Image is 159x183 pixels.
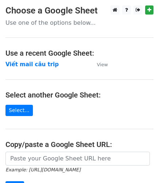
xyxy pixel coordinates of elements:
[5,91,154,99] h4: Select another Google Sheet:
[5,140,154,149] h4: Copy/paste a Google Sheet URL:
[5,19,154,27] p: Use one of the options below...
[5,167,80,172] small: Example: [URL][DOMAIN_NAME]
[5,61,59,68] a: Viết mail câu trip
[5,5,154,16] h3: Choose a Google Sheet
[5,49,154,57] h4: Use a recent Google Sheet:
[5,105,33,116] a: Select...
[5,152,150,166] input: Paste your Google Sheet URL here
[90,61,108,68] a: View
[97,62,108,67] small: View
